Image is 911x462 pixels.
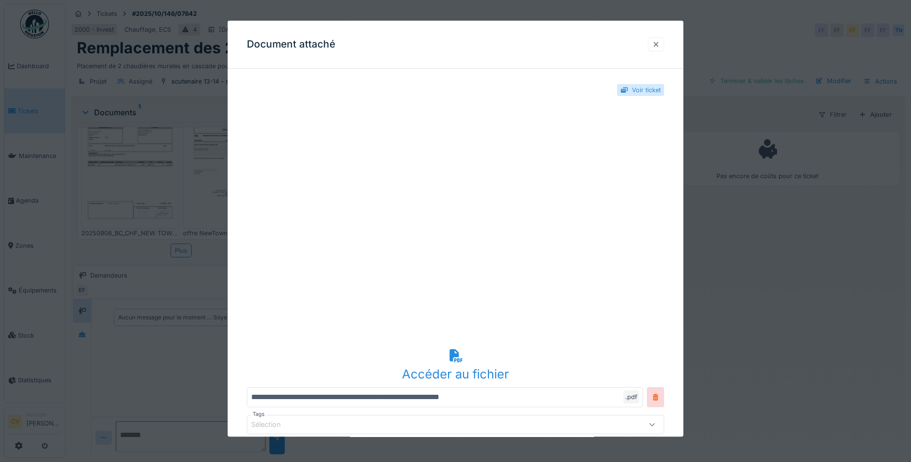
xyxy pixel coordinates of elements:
[251,410,267,418] label: Tags
[623,390,639,403] div: .pdf
[247,38,335,50] h3: Document attaché
[251,420,294,430] div: Sélection
[632,85,661,95] div: Voir ticket
[247,365,664,383] div: Accéder au fichier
